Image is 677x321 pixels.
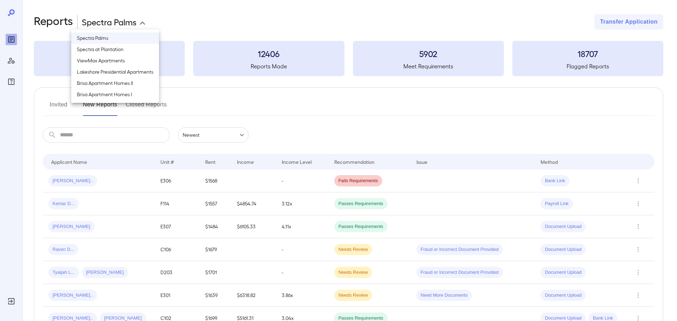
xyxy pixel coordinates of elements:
[71,44,159,55] li: Spectra at Plantation
[71,89,159,100] li: Brisa Apartment Homes I
[71,78,159,89] li: Brisa Apartment Homes II
[71,55,159,66] li: ViewMax Apartments
[71,32,159,44] li: Spectra Palms
[71,66,159,78] li: Lakeshore Presidential Apartments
